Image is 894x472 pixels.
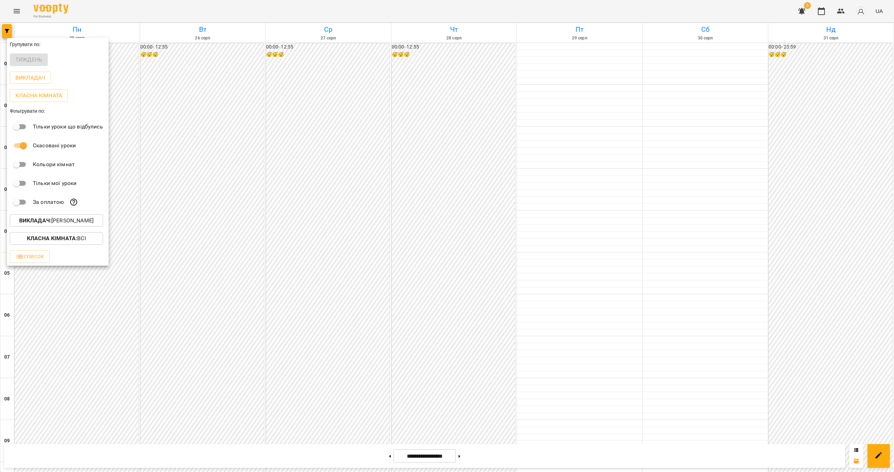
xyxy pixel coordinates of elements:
[10,214,103,227] button: Викладач:[PERSON_NAME]
[33,160,75,169] p: Кольори кімнат
[19,217,51,224] b: Викладач :
[7,105,109,117] div: Фільтрувати по:
[27,234,86,243] p: Всі
[7,38,109,51] div: Групувати по:
[33,198,64,206] p: За оплатою
[33,141,76,150] p: Скасовані уроки
[15,74,45,82] p: Викладач
[10,89,68,102] button: Класна кімната
[10,72,51,84] button: Викладач
[15,91,62,100] p: Класна кімната
[10,250,50,263] button: Список
[15,252,44,261] span: Список
[19,216,94,225] p: [PERSON_NAME]
[10,232,103,245] button: Класна кімната:Всі
[33,179,76,187] p: Тільки мої уроки
[33,123,103,131] p: Тільки уроки що відбулись
[27,235,77,242] b: Класна кімната :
